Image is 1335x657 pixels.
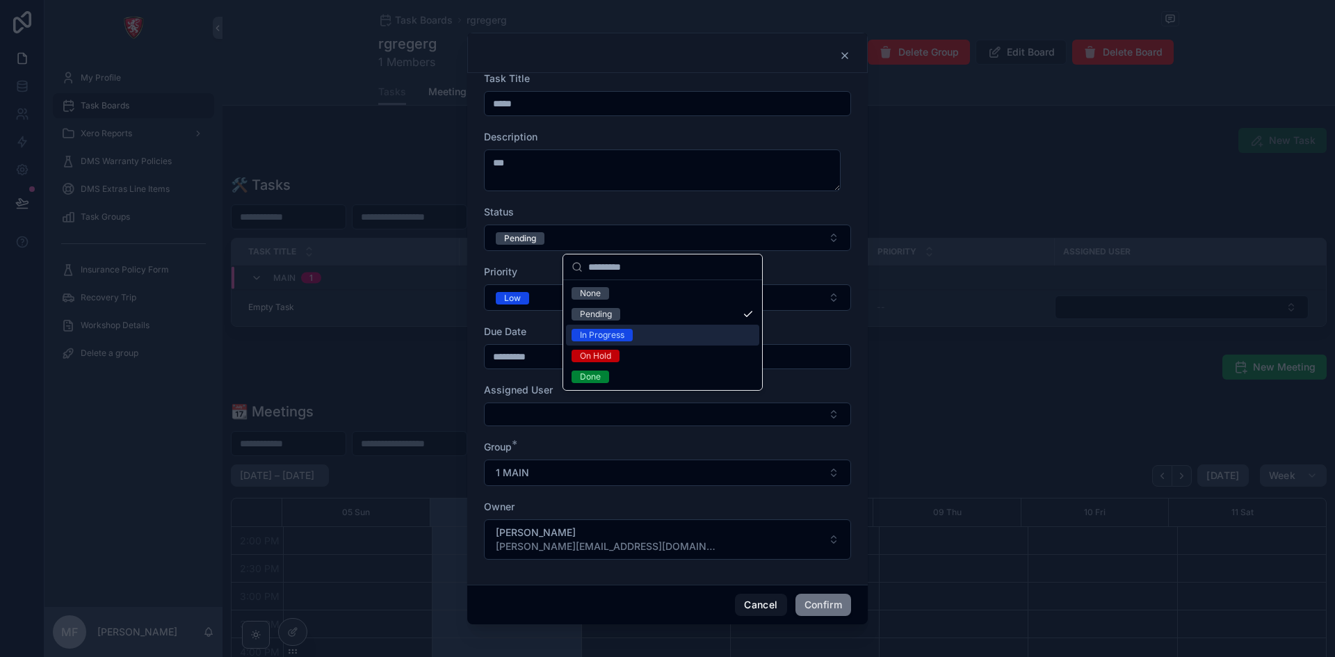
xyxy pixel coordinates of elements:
span: Assigned User [484,384,553,396]
span: Due Date [484,325,526,337]
button: Select Button [484,403,851,426]
div: Pending [580,308,612,321]
span: [PERSON_NAME] [496,526,718,540]
div: In Progress [580,329,624,341]
span: Owner [484,501,515,512]
span: Group [484,441,512,453]
button: Select Button [484,284,851,311]
button: Select Button [484,519,851,560]
div: None [580,287,601,300]
div: Done [580,371,601,383]
span: Status [484,206,514,218]
button: Select Button [484,460,851,486]
div: Low [504,292,521,305]
span: Task Title [484,72,530,84]
div: Suggestions [563,280,762,390]
span: 1 MAIN [496,466,529,480]
span: Priority [484,266,517,277]
div: On Hold [580,350,611,362]
button: Confirm [795,594,851,616]
span: [PERSON_NAME][EMAIL_ADDRESS][DOMAIN_NAME] [496,540,718,553]
div: Pending [504,232,536,245]
button: Cancel [735,594,786,616]
span: Description [484,131,537,143]
button: Select Button [484,225,851,251]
